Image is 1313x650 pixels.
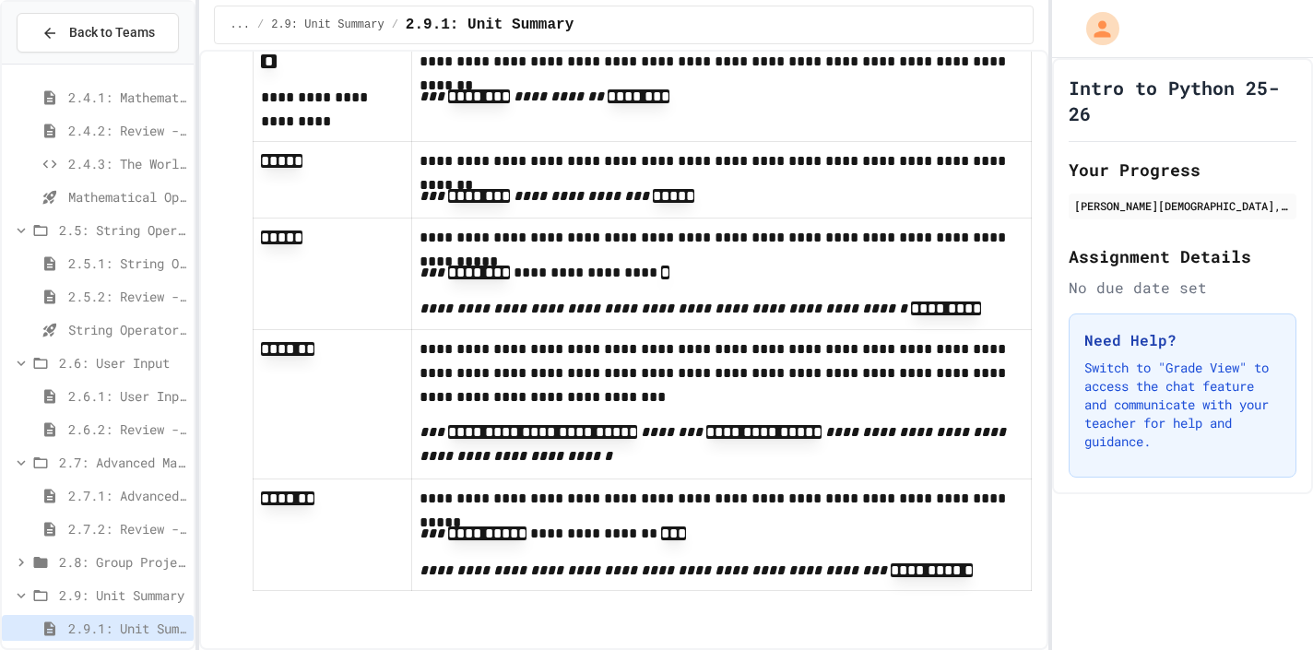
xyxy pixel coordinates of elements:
span: 2.4.1: Mathematical Operators [68,88,186,107]
span: 2.7: Advanced Math [59,453,186,472]
h3: Need Help? [1084,329,1281,351]
div: [PERSON_NAME][DEMOGRAPHIC_DATA], 6 [1074,197,1291,214]
span: String Operators - Quiz [68,320,186,339]
span: / [257,18,264,32]
span: / [392,18,398,32]
span: 2.6: User Input [59,353,186,372]
div: My Account [1067,7,1124,50]
span: Back to Teams [69,23,155,42]
span: 2.9.1: Unit Summary [406,14,574,36]
span: 2.9: Unit Summary [59,585,186,605]
span: 2.6.2: Review - User Input [68,420,186,439]
span: 2.5: String Operators [59,220,186,240]
span: 2.9: Unit Summary [271,18,384,32]
span: ... [230,18,250,32]
h2: Your Progress [1069,157,1296,183]
span: 2.4.3: The World's Worst [PERSON_NAME] Market [68,154,186,173]
span: 2.5.1: String Operators [68,254,186,273]
span: 2.8: Group Project - Mad Libs [59,552,186,572]
span: 2.7.2: Review - Advanced Math [68,519,186,538]
span: 2.6.1: User Input [68,386,186,406]
span: 2.5.2: Review - String Operators [68,287,186,306]
span: 2.7.1: Advanced Math [68,486,186,505]
h2: Assignment Details [1069,243,1296,269]
button: Back to Teams [17,13,179,53]
div: No due date set [1069,277,1296,299]
span: 2.9.1: Unit Summary [68,619,186,638]
span: 2.4.2: Review - Mathematical Operators [68,121,186,140]
span: Mathematical Operators - Quiz [68,187,186,207]
p: Switch to "Grade View" to access the chat feature and communicate with your teacher for help and ... [1084,359,1281,451]
h1: Intro to Python 25-26 [1069,75,1296,126]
